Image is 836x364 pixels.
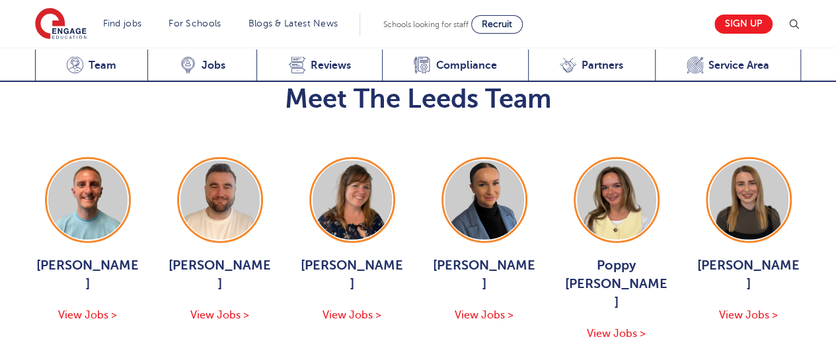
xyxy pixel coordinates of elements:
[89,59,116,72] span: Team
[383,20,469,29] span: Schools looking for staff
[167,157,273,324] a: [PERSON_NAME] View Jobs >
[35,83,802,115] h2: Meet The Leeds Team
[256,50,382,82] a: Reviews
[35,256,141,293] span: [PERSON_NAME]
[714,15,773,34] a: Sign up
[432,256,537,293] span: [PERSON_NAME]
[696,256,802,293] span: [PERSON_NAME]
[202,59,225,72] span: Jobs
[103,18,142,28] a: Find jobs
[248,18,338,28] a: Blogs & Latest News
[655,50,802,82] a: Service Area
[445,161,524,240] img: Holly Johnson
[482,19,512,29] span: Recruit
[180,161,260,240] img: Chris Rushton
[709,161,788,240] img: Layla McCosker
[696,157,802,324] a: [PERSON_NAME] View Jobs >
[35,8,87,41] img: Engage Education
[432,157,537,324] a: [PERSON_NAME] View Jobs >
[190,309,249,321] span: View Jobs >
[313,161,392,240] img: Joanne Wright
[323,309,381,321] span: View Jobs >
[719,309,778,321] span: View Jobs >
[582,59,623,72] span: Partners
[587,328,646,340] span: View Jobs >
[58,309,117,321] span: View Jobs >
[471,15,523,34] a: Recruit
[167,256,273,293] span: [PERSON_NAME]
[382,50,528,82] a: Compliance
[436,59,496,72] span: Compliance
[35,157,141,324] a: [PERSON_NAME] View Jobs >
[299,256,405,293] span: [PERSON_NAME]
[299,157,405,324] a: [PERSON_NAME] View Jobs >
[48,161,128,240] img: George Dignam
[528,50,655,82] a: Partners
[564,157,669,342] a: Poppy [PERSON_NAME] View Jobs >
[147,50,256,82] a: Jobs
[35,50,148,82] a: Team
[564,256,669,312] span: Poppy [PERSON_NAME]
[577,161,656,240] img: Poppy Burnside
[455,309,513,321] span: View Jobs >
[708,59,769,72] span: Service Area
[169,18,221,28] a: For Schools
[311,59,351,72] span: Reviews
